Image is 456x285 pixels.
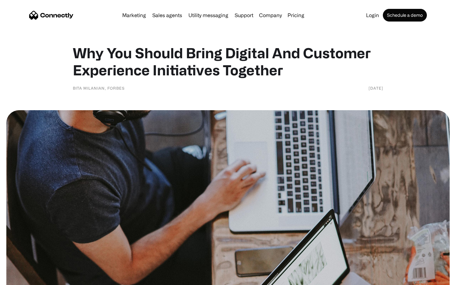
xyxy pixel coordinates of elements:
[73,44,383,79] h1: Why You Should Bring Digital And Customer Experience Initiatives Together
[369,85,383,91] div: [DATE]
[285,13,307,18] a: Pricing
[232,13,256,18] a: Support
[186,13,231,18] a: Utility messaging
[259,11,282,20] div: Company
[73,85,125,91] div: Bita Milanian, Forbes
[13,274,38,283] ul: Language list
[364,13,382,18] a: Login
[150,13,185,18] a: Sales agents
[383,9,427,22] a: Schedule a demo
[120,13,149,18] a: Marketing
[6,274,38,283] aside: Language selected: English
